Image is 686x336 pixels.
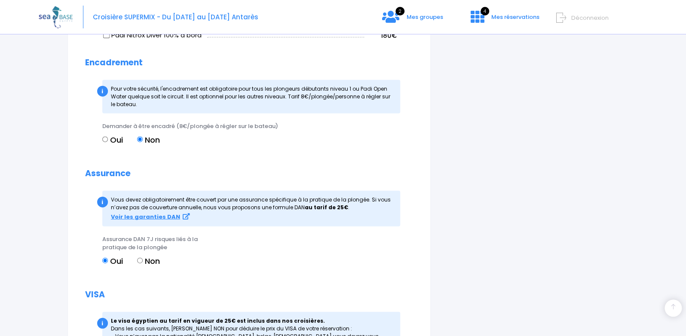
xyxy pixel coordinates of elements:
[137,258,143,263] input: Non
[102,235,198,252] span: Assurance DAN 7J risques liés à la pratique de la plongée
[137,137,143,142] input: Non
[375,16,450,24] a: 2 Mes groupes
[93,12,258,21] span: Croisière SUPERMIX - Du [DATE] au [DATE] Antarès
[102,134,123,146] label: Oui
[111,213,190,220] a: Voir les garanties DAN
[102,255,123,267] label: Oui
[85,290,413,300] h2: VISA
[137,134,160,146] label: Non
[305,204,348,211] strong: au tarif de 25€
[571,14,609,22] span: Déconnexion
[97,86,108,97] div: i
[395,7,404,15] span: 2
[137,255,160,267] label: Non
[102,122,278,130] span: Demander à être encadré (8€/plongée à régler sur le bateau)
[104,31,202,40] label: Padi Nitrox Diver 100% à bord
[464,16,545,24] a: 4 Mes réservations
[491,13,539,21] span: Mes réservations
[97,197,108,208] div: i
[97,318,108,329] div: i
[85,58,413,68] h2: Encadrement
[102,191,400,226] div: Vous devez obligatoirement être couvert par une assurance spécifique à la pratique de la plong...
[111,85,390,108] span: Pour votre sécurité, l'encadrement est obligatoire pour tous les plongeurs débutants niveau 1 ou ...
[103,32,110,39] input: Padi Nitrox Diver 100% à bord
[381,31,397,40] span: 180€
[407,13,443,21] span: Mes groupes
[102,137,108,142] input: Oui
[481,7,489,15] span: 4
[102,258,108,263] input: Oui
[111,213,180,221] strong: Voir les garanties DAN
[111,317,325,324] strong: Le visa égyptien au tarif en vigueur de 25€ est inclus dans nos croisières.
[85,169,413,179] h2: Assurance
